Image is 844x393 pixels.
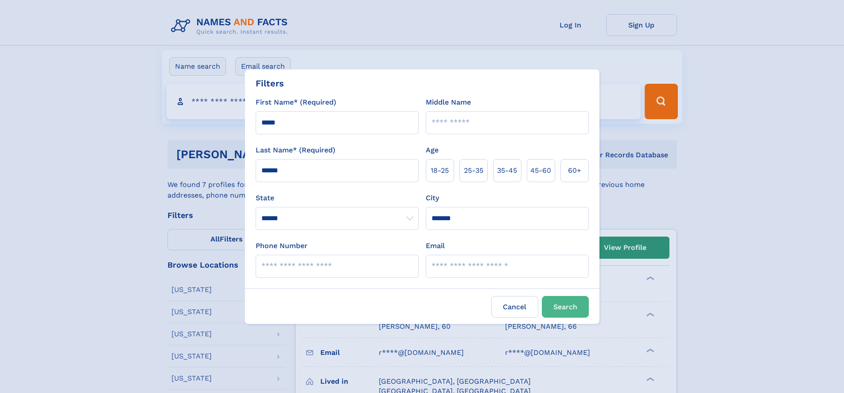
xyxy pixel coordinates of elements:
label: First Name* (Required) [256,97,336,108]
span: 35‑45 [497,165,517,176]
label: Cancel [491,296,538,318]
span: 45‑60 [530,165,551,176]
label: Email [426,241,445,251]
span: 25‑35 [464,165,483,176]
div: Filters [256,77,284,90]
label: State [256,193,419,203]
span: 60+ [568,165,581,176]
label: City [426,193,439,203]
label: Last Name* (Required) [256,145,335,156]
label: Middle Name [426,97,471,108]
label: Phone Number [256,241,307,251]
span: 18‑25 [431,165,449,176]
label: Age [426,145,439,156]
button: Search [542,296,589,318]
